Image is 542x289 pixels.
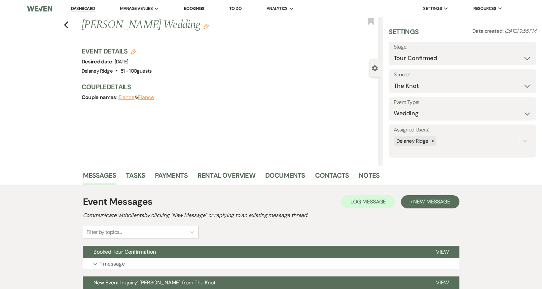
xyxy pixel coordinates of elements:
span: New Event Inquiry: [PERSON_NAME] from The Knot [93,279,216,286]
div: Delaney Ridge [394,136,429,146]
span: Analytics [267,5,288,12]
a: To Do [229,6,241,11]
h1: Event Messages [83,195,153,209]
span: Date created: [472,28,505,34]
a: Dashboard [71,6,95,12]
button: Edit [203,23,209,29]
a: Rental Overview [198,170,255,185]
span: 51 - 100 guests [121,68,152,74]
img: Weven Logo [27,2,52,16]
button: +New Message [401,195,459,208]
button: Booked Tour Confirmation [83,246,425,258]
h3: Couple Details [82,82,373,91]
a: Tasks [126,170,145,185]
span: Log Message [350,198,386,205]
span: [DATE] 9:55 PM [505,28,536,34]
a: Bookings [184,6,204,11]
h1: [PERSON_NAME] Wedding [82,17,317,33]
label: Assigned Users: [394,125,531,135]
span: New Message [413,198,450,205]
button: New Event Inquiry: [PERSON_NAME] from The Knot [83,276,425,289]
button: Log Message [341,195,395,208]
span: Couple names: [82,94,119,101]
span: & [119,94,154,101]
span: Settings [423,5,442,12]
label: Source: [394,70,531,80]
span: Manage Venues [120,5,153,12]
span: Desired date: [82,58,115,65]
h2: Communicate with clients by clicking "New Message" or replying to an existing message thread. [83,211,459,219]
a: Contacts [315,170,349,185]
button: Fiance [138,95,154,100]
h3: Event Details [82,47,152,56]
a: Notes [359,170,379,185]
a: Payments [155,170,188,185]
h3: Settings [389,27,419,42]
span: View [436,279,449,286]
button: Fiance [119,95,135,100]
span: View [436,248,449,255]
button: View [425,276,459,289]
a: Documents [265,170,305,185]
p: 1 message [100,260,125,268]
div: Filter by topics... [87,228,122,236]
span: Delaney Ridge [82,68,113,74]
label: Stage: [394,42,531,52]
a: Messages [83,170,116,185]
span: Resources [473,5,496,12]
span: [DATE] [115,58,128,65]
span: Booked Tour Confirmation [93,248,156,255]
button: View [425,246,459,258]
button: 1 message [83,258,459,270]
button: Close lead details [372,65,378,71]
label: Event Type: [394,98,531,107]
